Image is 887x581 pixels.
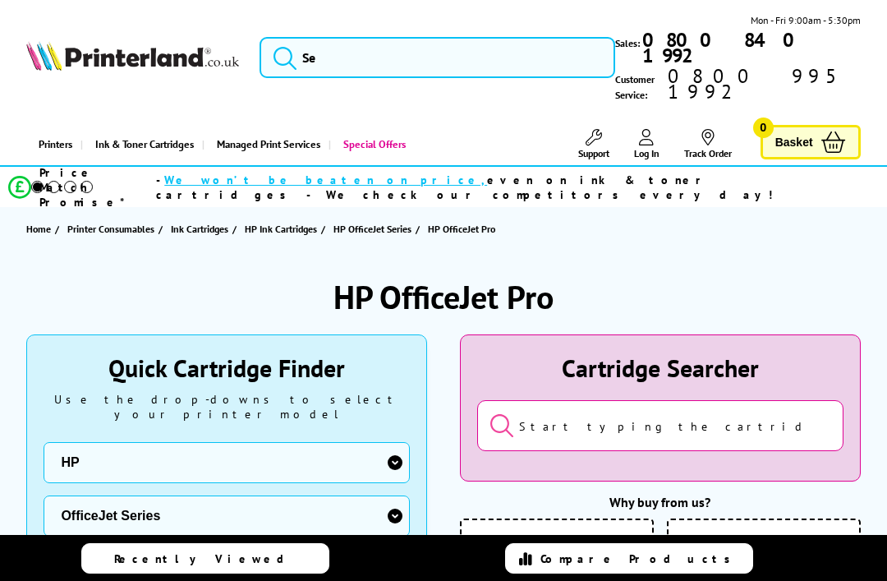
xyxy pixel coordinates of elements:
div: Quick Cartridge Finder [44,352,410,384]
span: 0 [753,118,774,138]
span: Mon - Fri 9:00am - 5:30pm [751,12,861,28]
span: HP Ink Cartridges [245,220,317,237]
b: 0800 840 1992 [642,27,807,68]
span: Printer Consumables [67,220,154,237]
a: Track Order [684,129,732,159]
a: Managed Print Services [202,123,329,165]
input: Se [260,37,615,78]
div: Why buy from us? [460,494,861,510]
span: Recently Viewed [114,551,301,566]
span: Basket [775,131,813,154]
span: Ink Cartridges [171,220,228,237]
a: Printer Consumables [67,220,159,237]
a: Printers [26,123,80,165]
li: modal_Promise [8,173,844,201]
span: Support [578,147,609,159]
h1: HP OfficeJet Pro [333,275,554,318]
span: HP OfficeJet Pro [428,223,495,235]
a: Ink Cartridges [171,220,232,237]
span: Customer Service: [615,68,861,103]
a: Log In [634,129,660,159]
a: Support [578,129,609,159]
a: Ink & Toner Cartridges [80,123,202,165]
span: Sales: [615,35,640,51]
span: We won’t be beaten on price, [164,173,487,187]
a: Home [26,220,55,237]
img: Printerland Logo [26,41,239,71]
span: Ink & Toner Cartridges [95,123,194,165]
a: Basket 0 [761,125,861,160]
input: Start typing the cartridge or printer's name... [477,400,843,451]
span: HP OfficeJet Series [333,220,411,237]
a: Compare Products [505,543,753,574]
span: 0800 995 1992 [665,68,861,99]
div: Use the drop-downs to select your printer model [44,392,410,422]
span: Price Match Promise* [39,165,156,210]
span: Log In [634,147,660,159]
a: HP OfficeJet Series [333,220,416,237]
div: Cartridge Searcher [477,352,843,384]
a: HP Ink Cartridges [245,220,321,237]
a: 0800 840 1992 [640,32,861,63]
a: Recently Viewed [81,543,329,574]
a: Printerland Logo [26,41,239,75]
span: Compare Products [540,551,739,566]
a: Special Offers [329,123,414,165]
div: - even on ink & toner cartridges - We check our competitors every day! [156,173,843,202]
